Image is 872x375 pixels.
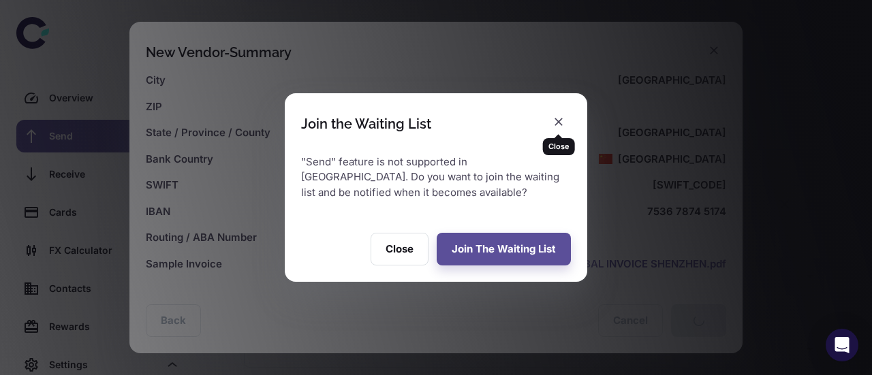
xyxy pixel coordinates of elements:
[437,233,571,265] button: Join the Waiting List
[543,138,575,155] div: Close
[826,329,858,361] div: Open Intercom Messenger
[301,116,431,132] div: Join the Waiting List
[301,154,571,201] p: " Send " feature is not supported in [GEOGRAPHIC_DATA]. Do you want to join the waiting list and ...
[371,233,429,265] button: Close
